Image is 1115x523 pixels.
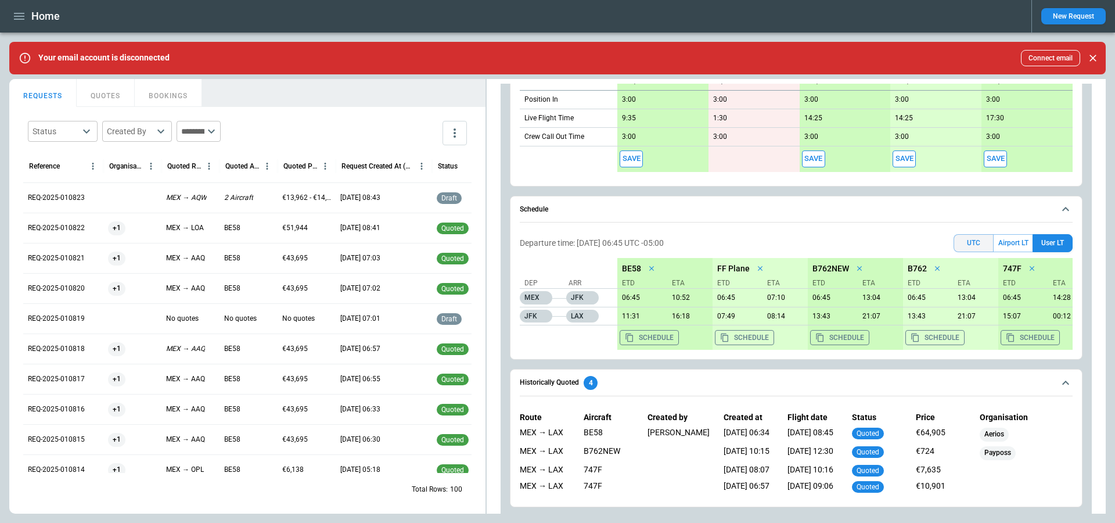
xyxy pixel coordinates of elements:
p: 09/19/25 06:30 [340,435,380,445]
p: JFK [520,310,552,323]
p: 08/07/25 [953,312,998,321]
div: [DATE] 10:15 [724,446,774,460]
div: €10,901 [916,481,966,493]
button: Request Created At (UTC-05:00) column menu [414,159,429,174]
div: €7,635 [916,465,966,477]
p: Price [916,413,966,422]
p: 08/06/25 [617,312,663,321]
p: Created at [724,413,774,422]
div: Quoted Route [167,162,202,170]
p: 3:00 [622,132,636,141]
div: 4 [584,376,598,390]
p: LAX [566,310,599,323]
p: MEX → AAQ [166,253,205,263]
p: 08/06/25 [667,312,713,321]
p: Route [520,413,570,422]
div: Quoted Price [283,162,318,170]
p: 08/06/25 [808,293,853,302]
span: Aerios [980,430,1009,439]
p: Live Flight Time [524,113,574,123]
span: +1 [108,243,125,273]
p: ETA [858,278,898,288]
p: MEX [520,291,552,305]
span: +1 [108,334,125,364]
p: REQ-2025-010823 [28,193,85,203]
p: REQ-2025-010818 [28,344,85,354]
button: User LT [1033,234,1073,252]
p: 3:00 [713,95,727,104]
p: MEX → AAQ [166,344,205,354]
button: Reference column menu [85,159,100,174]
span: quoted [439,255,466,263]
span: +1 [108,213,125,243]
p: €43,695 [282,404,308,414]
p: No quotes [282,314,315,324]
p: REQ-2025-010819 [28,314,85,324]
p: 09/19/25 06:55 [340,374,380,384]
p: B762NEW [812,264,849,274]
span: quoted [854,467,882,475]
p: 09/19/25 07:01 [340,314,380,324]
p: BE58 [224,284,240,293]
p: €43,695 [282,435,308,445]
span: quoted [854,448,882,456]
button: Save [984,151,1007,167]
button: Organisation column menu [143,159,159,174]
span: +1 [108,395,125,424]
p: €51,944 [282,223,308,233]
div: Organisation [109,162,143,170]
p: 08/06/25 [998,312,1044,321]
p: Your email account is disconnected [38,53,170,63]
p: 08/06/25 [762,293,808,302]
p: MEX → AQW [166,193,207,203]
p: 1:30 [713,114,727,123]
p: 3:00 [804,95,818,104]
span: Save this aircraft quote and copy details to clipboard [984,151,1007,167]
p: Flight date [787,413,837,422]
p: 09/19/25 08:41 [340,223,380,233]
p: 09/19/25 07:02 [340,284,380,293]
p: 08/06/25 [903,312,948,321]
button: Quoted Route column menu [202,159,217,174]
button: Save [802,151,825,167]
p: BE58 [224,344,240,354]
p: 09/19/25 07:03 [340,253,380,263]
p: REQ-2025-010821 [28,253,85,263]
p: 14:25 [895,114,913,123]
div: BE58 [584,428,634,442]
span: +1 [108,425,125,454]
p: BE58 [622,264,641,274]
div: 747F [584,481,634,493]
button: Copy the aircraft schedule to your clipboard [1001,330,1060,345]
div: dismiss [1085,45,1101,71]
span: quoted [854,429,882,438]
div: B762NEW [584,446,634,460]
span: Save this aircraft quote and copy details to clipboard [620,151,643,167]
span: Save this aircraft quote and copy details to clipboard [893,151,916,167]
p: 08/06/25 [713,312,758,321]
button: New Request [1041,8,1106,24]
p: Status [852,413,902,422]
div: [DATE] 08:45 [787,428,837,442]
p: 14:25 [804,114,822,123]
h6: Historically Quoted [520,379,579,386]
button: Copy the aircraft schedule to your clipboard [620,330,679,345]
p: Aircraft [584,413,634,422]
p: 3:00 [986,132,1000,141]
p: REQ-2025-010817 [28,374,85,384]
p: MEX → AAQ [166,374,205,384]
p: €43,695 [282,344,308,354]
span: draft [439,194,459,202]
div: [DATE] 12:30 [787,446,837,460]
p: ETD [908,278,948,288]
button: REQUESTS [9,79,77,107]
div: MEX → (live) → LAX [520,465,570,477]
h1: Home [31,9,60,23]
span: quoted [439,406,466,414]
p: 08/07/25 [858,312,903,321]
p: 08/06/25 [808,312,853,321]
button: more [443,121,467,145]
span: +1 [108,364,125,394]
p: MEX → AAQ [166,284,205,293]
div: [DATE] 06:34 [724,428,774,442]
